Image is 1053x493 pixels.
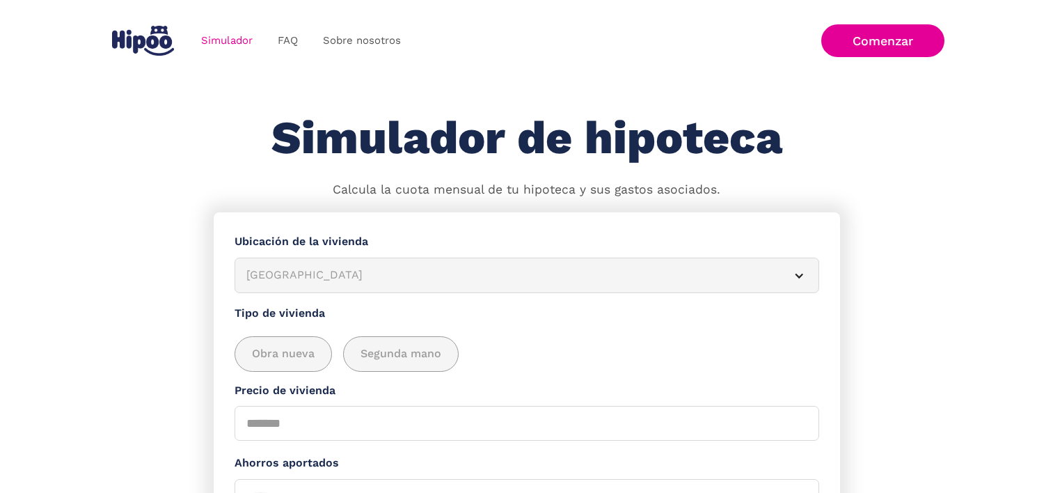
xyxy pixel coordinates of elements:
label: Ubicación de la vivienda [235,233,819,251]
article: [GEOGRAPHIC_DATA] [235,258,819,293]
a: Comenzar [821,24,944,57]
p: Calcula la cuota mensual de tu hipoteca y sus gastos asociados. [333,181,720,199]
a: Simulador [189,27,265,54]
a: home [109,20,177,61]
label: Precio de vivienda [235,382,819,400]
div: [GEOGRAPHIC_DATA] [246,267,774,284]
span: Segunda mano [361,345,441,363]
label: Tipo de vivienda [235,305,819,322]
div: add_description_here [235,336,819,372]
label: Ahorros aportados [235,455,819,472]
span: Obra nueva [252,345,315,363]
a: Sobre nosotros [310,27,413,54]
h1: Simulador de hipoteca [271,113,782,164]
a: FAQ [265,27,310,54]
